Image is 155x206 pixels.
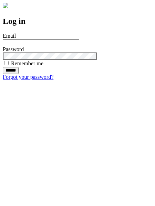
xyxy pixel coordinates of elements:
label: Remember me [11,60,43,66]
label: Password [3,46,24,52]
h2: Log in [3,17,152,26]
a: Forgot your password? [3,74,53,80]
label: Email [3,33,16,39]
img: logo-4e3dc11c47720685a147b03b5a06dd966a58ff35d612b21f08c02c0306f2b779.png [3,3,8,8]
